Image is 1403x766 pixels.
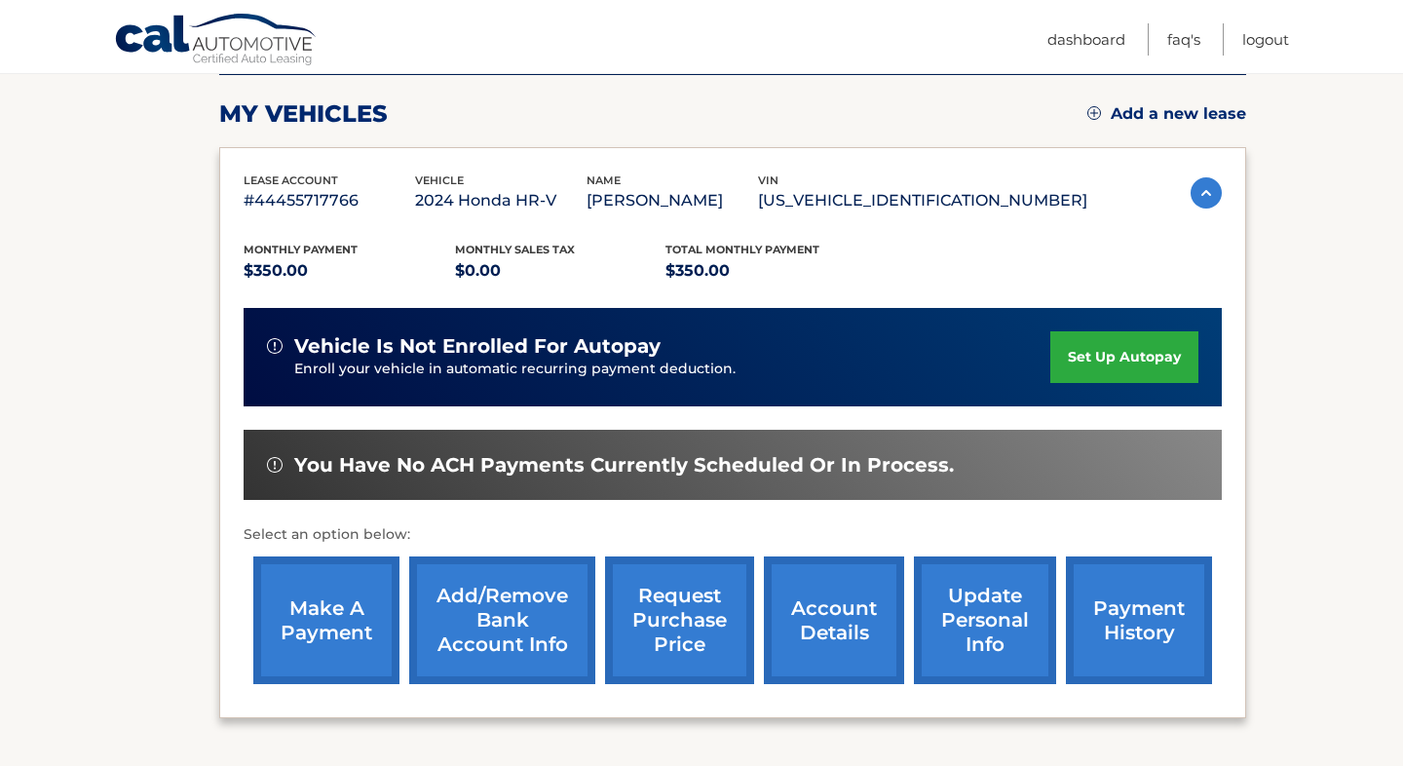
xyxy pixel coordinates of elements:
a: account details [764,556,904,684]
p: [US_VEHICLE_IDENTIFICATION_NUMBER] [758,187,1087,214]
a: Add/Remove bank account info [409,556,595,684]
a: update personal info [914,556,1056,684]
img: accordion-active.svg [1191,177,1222,209]
span: Monthly Payment [244,243,358,256]
p: $350.00 [244,257,455,285]
img: alert-white.svg [267,338,283,354]
p: $0.00 [455,257,666,285]
img: alert-white.svg [267,457,283,473]
a: request purchase price [605,556,754,684]
p: 2024 Honda HR-V [415,187,587,214]
p: [PERSON_NAME] [587,187,758,214]
a: set up autopay [1050,331,1198,383]
p: Select an option below: [244,523,1222,547]
a: payment history [1066,556,1212,684]
span: vin [758,173,778,187]
span: name [587,173,621,187]
span: vehicle is not enrolled for autopay [294,334,661,359]
a: make a payment [253,556,399,684]
a: FAQ's [1167,23,1200,56]
p: #44455717766 [244,187,415,214]
span: Total Monthly Payment [665,243,819,256]
img: add.svg [1087,106,1101,120]
h2: my vehicles [219,99,388,129]
a: Cal Automotive [114,13,319,69]
span: lease account [244,173,338,187]
span: Monthly sales Tax [455,243,575,256]
span: vehicle [415,173,464,187]
span: You have no ACH payments currently scheduled or in process. [294,453,954,478]
p: $350.00 [665,257,877,285]
p: Enroll your vehicle in automatic recurring payment deduction. [294,359,1050,380]
a: Logout [1242,23,1289,56]
a: Dashboard [1047,23,1125,56]
a: Add a new lease [1087,104,1246,124]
